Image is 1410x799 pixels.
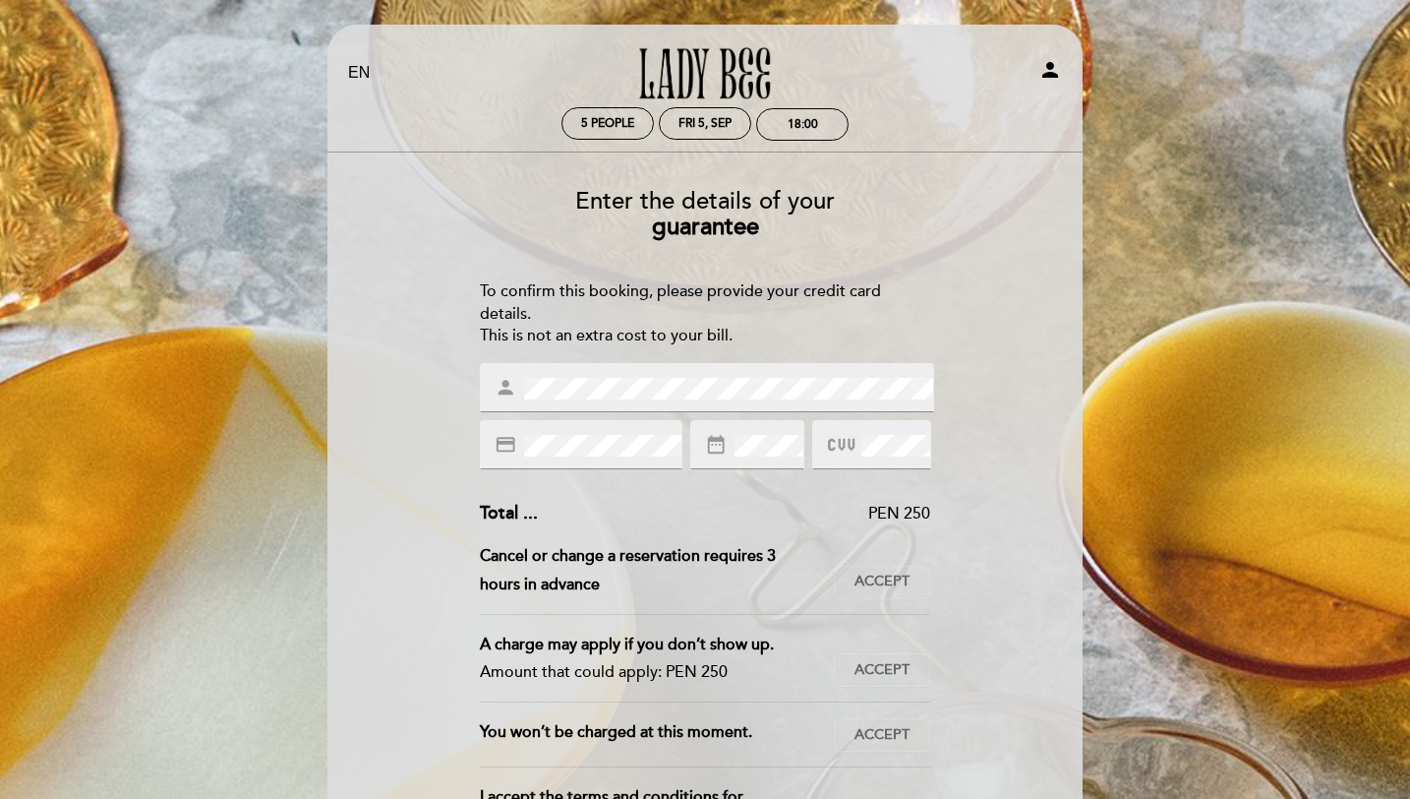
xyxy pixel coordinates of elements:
button: Accept [834,653,930,687]
span: Total ... [480,502,538,523]
div: PEN 250 [538,503,931,525]
a: [DEMOGRAPHIC_DATA] Bee [582,46,828,100]
span: Accept [854,572,910,592]
div: Fri 5, Sep [678,116,732,131]
div: A charge may apply if you don’t show up. [480,631,819,659]
span: Accept [854,660,910,681]
div: Cancel or change a reservation requires 3 hours in advance [480,542,835,599]
i: person [1038,58,1062,82]
b: guarantee [652,213,759,241]
div: Amount that could apply: PEN 250 [480,658,819,687]
div: To confirm this booking, please provide your credit card details. This is not an extra cost to yo... [480,280,931,348]
i: credit_card [495,434,516,456]
i: person [495,377,516,399]
button: Accept [834,566,930,599]
span: Enter the details of your [575,187,835,215]
i: date_range [705,434,727,456]
span: 5 people [581,116,634,131]
button: Accept [834,718,930,752]
div: You won’t be charged at this moment. [480,718,835,752]
span: Accept [854,725,910,746]
button: person [1038,58,1062,89]
div: 18:00 [788,117,818,132]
